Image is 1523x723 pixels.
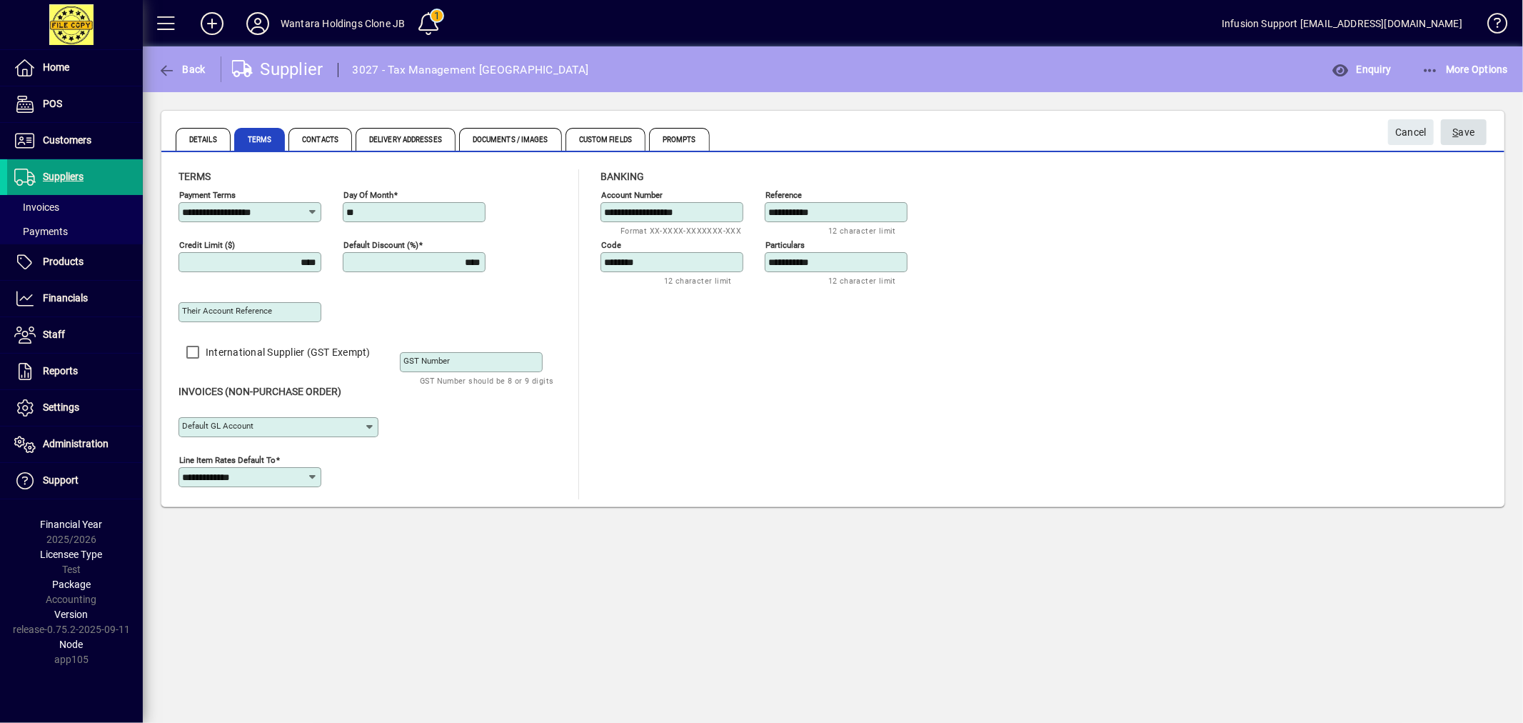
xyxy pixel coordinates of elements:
a: Staff [7,317,143,353]
mat-label: Their Account Reference [182,306,272,316]
span: Financials [43,292,88,304]
span: POS [43,98,62,109]
mat-hint: Format XX-XXXX-XXXXXXX-XXX [620,222,741,239]
span: Terms [234,128,286,151]
span: Customers [43,134,91,146]
span: Payments [14,226,68,237]
a: POS [7,86,143,122]
span: Version [55,609,89,620]
span: Contacts [288,128,352,151]
button: Save [1441,119,1487,145]
mat-hint: 12 character limit [828,272,896,289]
span: Financial Year [41,519,103,530]
a: Home [7,50,143,86]
span: Licensee Type [41,549,103,560]
a: Knowledge Base [1477,3,1505,49]
span: Administration [43,438,109,449]
mat-label: Default GL Account [182,421,253,431]
mat-label: Credit Limit ($) [179,240,235,250]
button: Cancel [1388,119,1434,145]
span: Staff [43,329,65,340]
label: International Supplier (GST Exempt) [203,345,371,359]
a: Financials [7,281,143,316]
mat-hint: GST Number should be 8 or 9 digits [420,372,554,389]
mat-hint: 12 character limit [664,272,732,289]
a: Settings [7,390,143,426]
div: Wantara Holdings Clone JB [281,12,405,35]
a: Administration [7,427,143,462]
a: Payments [7,219,143,244]
span: Settings [43,402,79,413]
span: Package [52,579,91,590]
span: Enquiry [1332,64,1391,75]
button: Enquiry [1328,56,1394,82]
span: Products [43,256,84,267]
mat-label: Default Discount (%) [343,240,418,250]
span: ave [1453,121,1475,144]
a: Reports [7,354,143,389]
mat-label: Particulars [765,240,805,250]
span: Cancel [1395,121,1427,144]
span: Reports [43,365,78,377]
mat-label: Payment Terms [179,190,236,200]
div: Infusion Support [EMAIL_ADDRESS][DOMAIN_NAME] [1222,12,1462,35]
span: Node [60,639,84,650]
app-page-header-button: Back [143,56,221,82]
span: Home [43,61,69,73]
span: Banking [600,171,644,182]
mat-label: GST Number [403,356,450,366]
mat-label: Reference [765,190,802,200]
span: S [1453,126,1459,138]
a: Support [7,463,143,499]
div: Supplier [232,58,323,81]
span: Delivery Addresses [356,128,456,151]
mat-label: Account number [601,190,663,200]
span: Suppliers [43,171,84,182]
button: More Options [1418,56,1512,82]
span: Invoices [14,201,59,213]
a: Customers [7,123,143,159]
button: Back [154,56,209,82]
span: Back [158,64,206,75]
a: Products [7,244,143,280]
mat-label: Day of month [343,190,393,200]
span: Documents / Images [459,128,562,151]
button: Add [189,11,235,36]
span: Details [176,128,231,151]
span: More Options [1422,64,1509,75]
span: Invoices (non-purchase order) [179,386,341,397]
span: Custom Fields [566,128,645,151]
span: Support [43,474,79,486]
span: Prompts [649,128,710,151]
span: Terms [179,171,211,182]
mat-label: Line Item Rates Default To [179,455,276,465]
mat-hint: 12 character limit [828,222,896,239]
mat-label: Code [601,240,621,250]
button: Profile [235,11,281,36]
a: Invoices [7,195,143,219]
div: 3027 - Tax Management [GEOGRAPHIC_DATA] [353,59,589,81]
